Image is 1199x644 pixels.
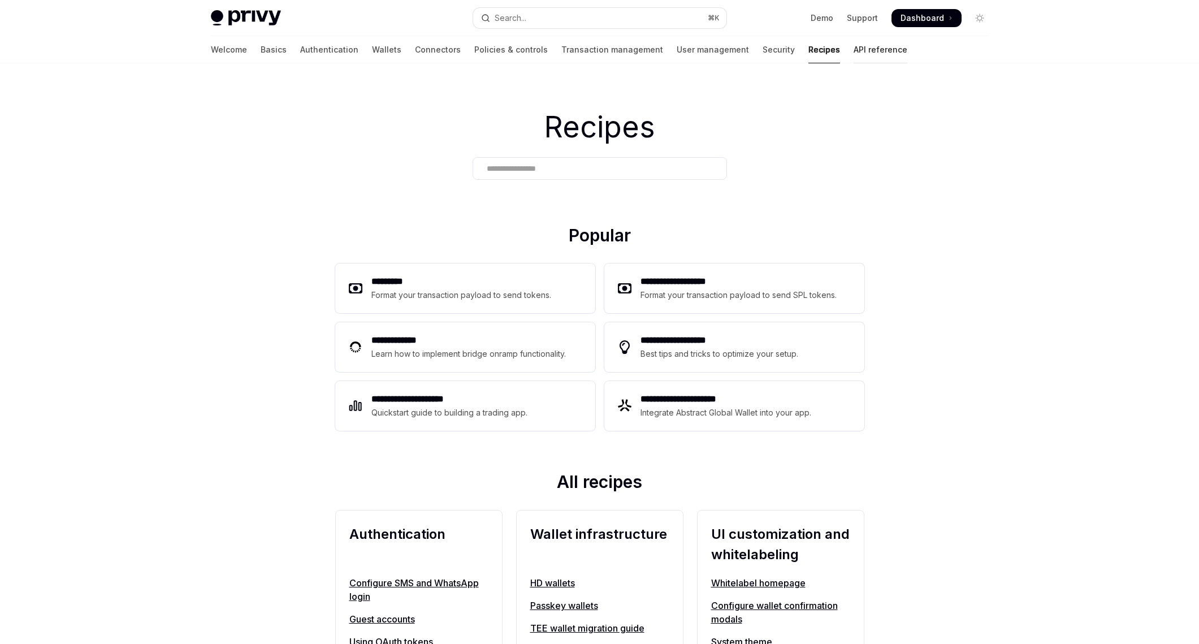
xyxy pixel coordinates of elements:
[640,406,812,420] div: Integrate Abstract Global Wallet into your app.
[335,322,595,372] a: **** **** ***Learn how to implement bridge onramp functionality.
[711,576,850,590] a: Whitelabel homepage
[530,599,669,612] a: Passkey wallets
[891,9,962,27] a: Dashboard
[473,8,726,28] button: Open search
[211,10,281,26] img: light logo
[854,36,907,63] a: API reference
[711,599,850,626] a: Configure wallet confirmation modals
[349,612,488,626] a: Guest accounts
[371,288,552,302] div: Format your transaction payload to send tokens.
[708,14,720,23] span: ⌘ K
[811,12,833,24] a: Demo
[335,263,595,313] a: **** ****Format your transaction payload to send tokens.
[530,524,669,565] h2: Wallet infrastructure
[561,36,663,63] a: Transaction management
[808,36,840,63] a: Recipes
[847,12,878,24] a: Support
[415,36,461,63] a: Connectors
[372,36,401,63] a: Wallets
[349,524,488,565] h2: Authentication
[349,576,488,603] a: Configure SMS and WhatsApp login
[640,347,800,361] div: Best tips and tricks to optimize your setup.
[763,36,795,63] a: Security
[300,36,358,63] a: Authentication
[901,12,944,24] span: Dashboard
[971,9,989,27] button: Toggle dark mode
[711,524,850,565] h2: UI customization and whitelabeling
[677,36,749,63] a: User management
[335,225,864,250] h2: Popular
[640,288,838,302] div: Format your transaction payload to send SPL tokens.
[371,347,569,361] div: Learn how to implement bridge onramp functionality.
[335,472,864,496] h2: All recipes
[371,406,528,420] div: Quickstart guide to building a trading app.
[211,36,247,63] a: Welcome
[474,36,548,63] a: Policies & controls
[530,621,669,635] a: TEE wallet migration guide
[495,11,526,25] div: Search...
[530,576,669,590] a: HD wallets
[261,36,287,63] a: Basics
